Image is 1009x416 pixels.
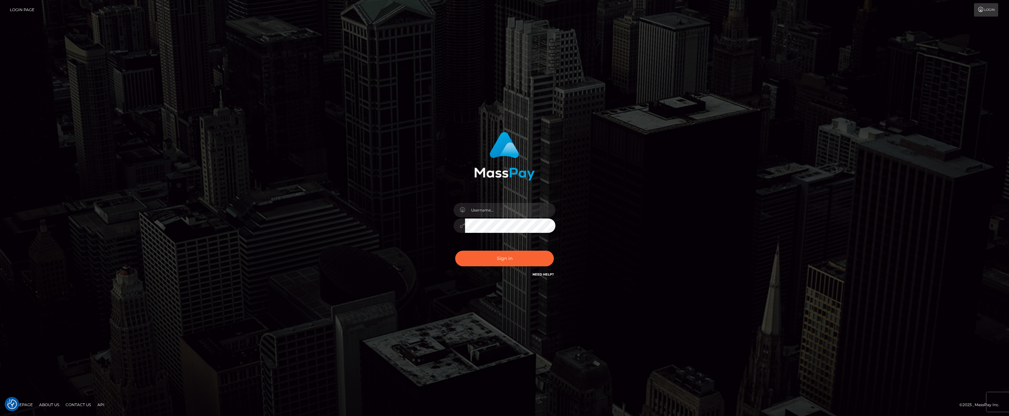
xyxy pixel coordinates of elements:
[7,399,17,409] button: Consent Preferences
[95,400,107,410] a: API
[974,3,998,17] a: Login
[7,399,17,409] img: Revisit consent button
[10,3,34,17] a: Login Page
[63,400,94,410] a: Contact Us
[37,400,62,410] a: About Us
[533,272,554,276] a: Need Help?
[959,401,1004,408] div: © 2025 , MassPay Inc.
[474,132,535,181] img: MassPay Login
[465,203,555,217] input: Username...
[7,400,35,410] a: Homepage
[455,251,554,266] button: Sign in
